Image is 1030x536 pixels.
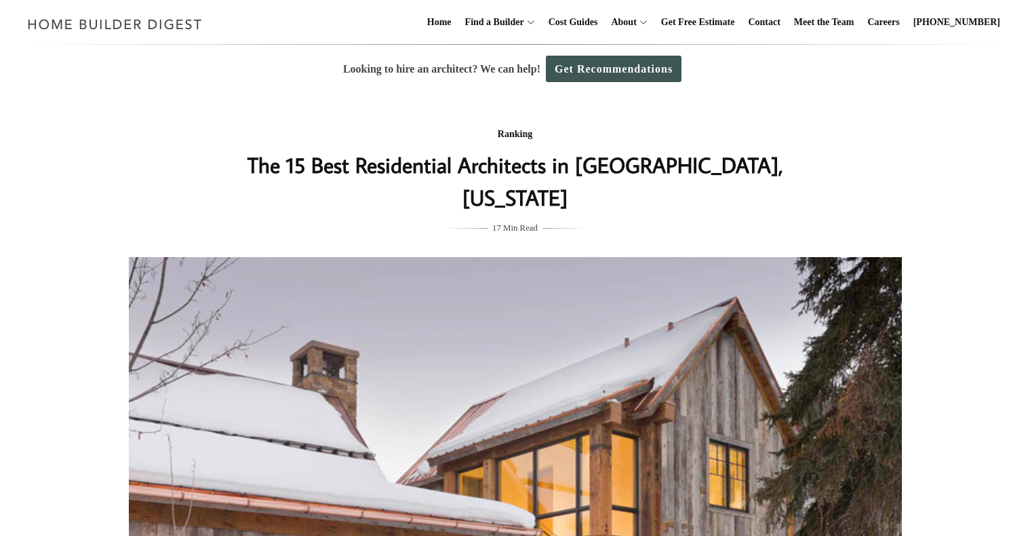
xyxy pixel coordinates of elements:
a: Get Free Estimate [656,1,740,44]
a: Find a Builder [460,1,524,44]
a: Careers [863,1,905,44]
a: Cost Guides [543,1,603,44]
a: Contact [742,1,785,44]
a: About [606,1,636,44]
a: Meet the Team [789,1,860,44]
a: Ranking [498,129,532,139]
a: Home [422,1,457,44]
a: [PHONE_NUMBER] [908,1,1006,44]
span: 17 Min Read [492,221,538,235]
img: Home Builder Digest [22,11,208,37]
h1: The 15 Best Residential Architects in [GEOGRAPHIC_DATA], [US_STATE] [245,149,786,214]
a: Get Recommendations [546,56,681,82]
